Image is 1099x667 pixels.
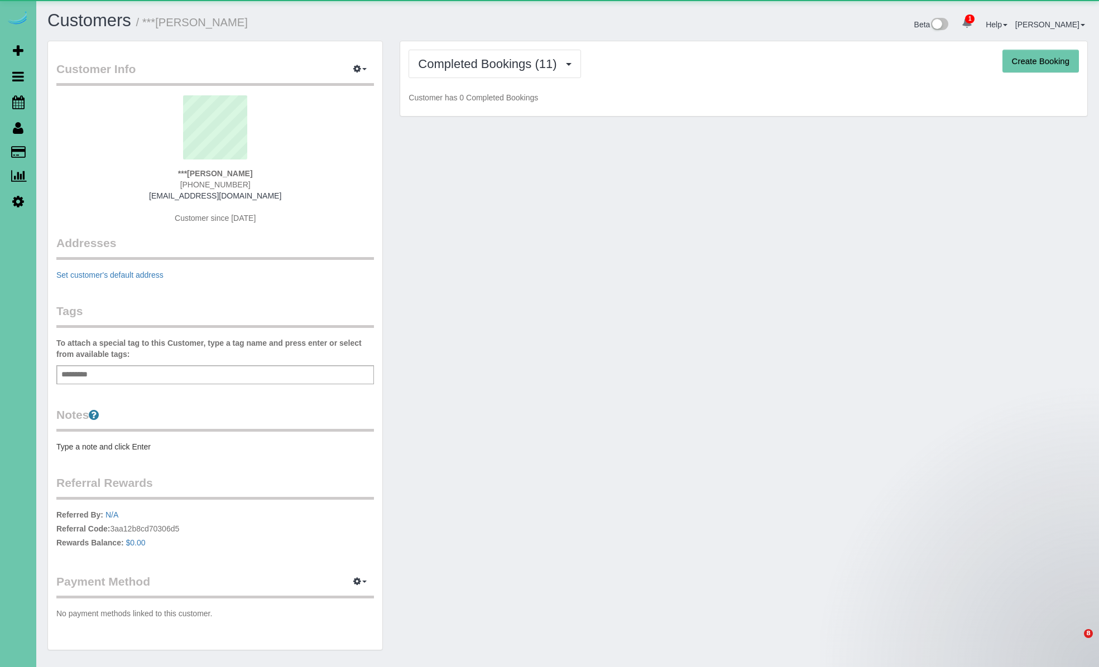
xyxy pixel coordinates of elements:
[56,608,374,619] p: No payment methods linked to this customer.
[1015,20,1085,29] a: [PERSON_NAME]
[409,50,580,78] button: Completed Bookings (11)
[56,537,124,548] label: Rewards Balance:
[136,16,248,28] small: / ***[PERSON_NAME]
[965,14,975,23] span: 1
[178,169,253,178] strong: ***[PERSON_NAME]
[56,475,374,500] legend: Referral Rewards
[56,61,374,86] legend: Customer Info
[56,509,103,520] label: Referred By:
[175,214,256,223] span: Customer since [DATE]
[409,92,1079,103] p: Customer has 0 Completed Bookings
[56,523,110,534] label: Referral Code:
[126,538,146,547] a: $0.00
[930,18,948,32] img: New interface
[56,303,374,328] legend: Tags
[56,337,374,360] label: To attach a special tag to this Customer, type a tag name and press enter or select from availabl...
[149,191,281,200] a: [EMAIL_ADDRESS][DOMAIN_NAME]
[1002,50,1079,73] button: Create Booking
[105,510,118,519] a: N/A
[56,270,164,279] a: Set customer's default address
[1084,629,1093,638] span: 8
[47,11,131,30] a: Customers
[956,11,978,36] a: 1
[7,11,29,27] img: Automaid Logo
[180,180,251,189] span: [PHONE_NUMBER]
[986,20,1007,29] a: Help
[1061,629,1088,656] iframe: Intercom live chat
[418,57,562,71] span: Completed Bookings (11)
[914,20,949,29] a: Beta
[56,509,374,551] p: 3aa12b8cd70306d5
[56,441,374,452] pre: Type a note and click Enter
[56,573,374,598] legend: Payment Method
[56,407,374,432] legend: Notes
